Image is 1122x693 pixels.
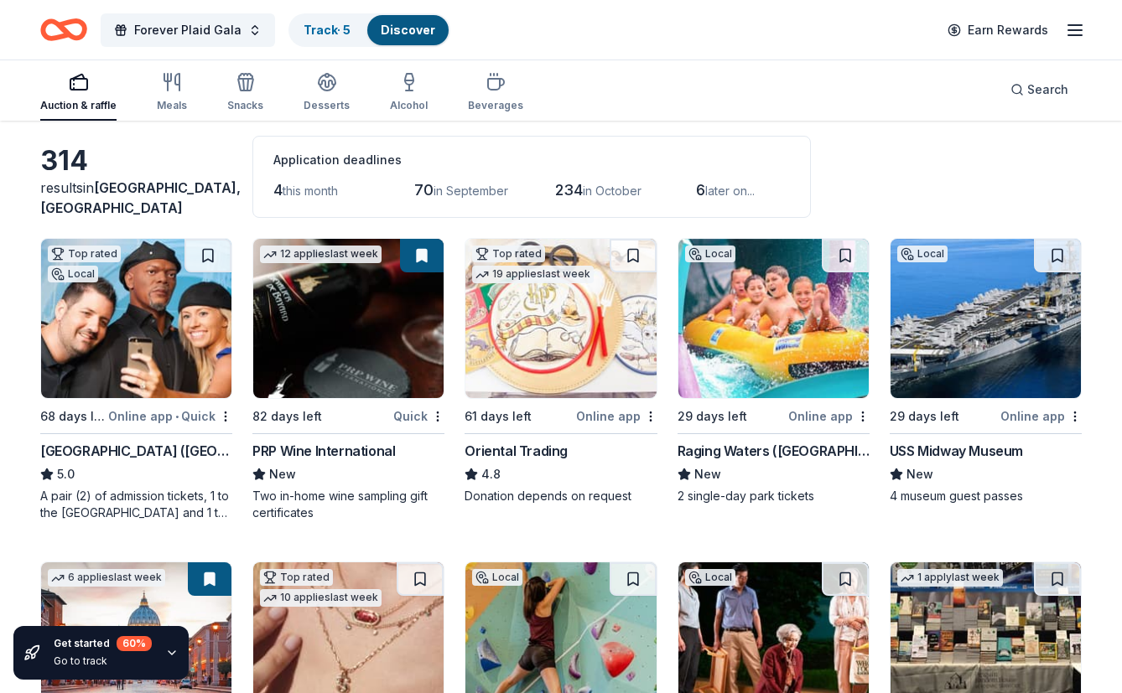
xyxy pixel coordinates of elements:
div: Local [48,266,98,282]
div: Go to track [54,654,152,668]
div: USS Midway Museum [890,441,1023,461]
div: Desserts [304,99,350,112]
a: Image for PRP Wine International12 applieslast week82 days leftQuickPRP Wine InternationalNewTwo ... [252,238,444,521]
a: Earn Rewards [938,15,1058,45]
div: results [40,178,232,218]
img: Image for Oriental Trading [465,239,656,398]
div: Oriental Trading [465,441,568,461]
span: in September [434,184,508,198]
span: [GEOGRAPHIC_DATA], [GEOGRAPHIC_DATA] [40,179,241,216]
span: in October [583,184,642,198]
span: Search [1027,80,1068,100]
img: Image for Hollywood Wax Museum (Hollywood) [41,239,231,398]
span: 4 [273,181,283,199]
button: Beverages [468,65,523,121]
img: Image for USS Midway Museum [891,239,1081,398]
button: Auction & raffle [40,65,117,121]
a: Discover [381,23,435,37]
div: 68 days left [40,406,105,427]
div: Alcohol [390,99,428,112]
div: Top rated [260,569,333,586]
div: Quick [393,406,444,427]
div: 4 museum guest passes [890,488,1082,504]
div: 12 applies last week [260,246,382,263]
span: New [694,464,721,484]
div: Top rated [472,246,545,262]
button: Forever Plaid Gala [101,13,275,47]
div: 6 applies last week [48,569,165,587]
div: Online app [576,406,657,427]
button: Alcohol [390,65,428,121]
div: 2 single-day park tickets [678,488,870,504]
div: PRP Wine International [252,441,395,461]
div: 1 apply last week [897,569,1003,587]
div: Auction & raffle [40,99,117,112]
div: 29 days left [890,406,959,427]
div: Donation depends on request [465,488,657,504]
a: Home [40,10,87,49]
div: Application deadlines [273,150,790,170]
button: Desserts [304,65,350,121]
div: Two in-home wine sampling gift certificates [252,488,444,521]
span: New [269,464,296,484]
div: Get started [54,636,152,651]
img: Image for PRP Wine International [253,239,444,398]
a: Image for USS Midway MuseumLocal29 days leftOnline appUSS Midway MuseumNew4 museum guest passes [890,238,1082,504]
button: Track· 5Discover [288,13,450,47]
div: 82 days left [252,406,322,427]
span: 234 [555,181,583,199]
span: New [906,464,933,484]
div: 19 applies last week [472,266,594,283]
img: Image for Raging Waters (Los Angeles) [678,239,869,398]
button: Search [997,73,1082,106]
span: 5.0 [57,464,75,484]
div: 314 [40,144,232,178]
div: Online app Quick [108,406,232,427]
button: Snacks [227,65,263,121]
span: later on... [705,184,755,198]
div: Beverages [468,99,523,112]
div: [GEOGRAPHIC_DATA] ([GEOGRAPHIC_DATA]) [40,441,232,461]
div: Online app [1000,406,1082,427]
div: A pair (2) of admission tickets, 1 to the [GEOGRAPHIC_DATA] and 1 to the [GEOGRAPHIC_DATA] [40,488,232,521]
div: Local [472,569,522,586]
div: Local [897,246,948,262]
div: 29 days left [678,406,747,427]
span: 70 [414,181,434,199]
div: Online app [788,406,870,427]
span: • [175,410,179,423]
a: Image for Oriental TradingTop rated19 applieslast week61 days leftOnline appOriental Trading4.8Do... [465,238,657,504]
span: 6 [696,181,705,199]
button: Meals [157,65,187,121]
span: this month [283,184,338,198]
a: Image for Raging Waters (Los Angeles)Local29 days leftOnline appRaging Waters ([GEOGRAPHIC_DATA])... [678,238,870,504]
span: 4.8 [481,464,501,484]
div: Raging Waters ([GEOGRAPHIC_DATA]) [678,441,870,461]
div: 10 applies last week [260,589,382,607]
div: Snacks [227,99,263,112]
div: Local [685,569,735,586]
a: Track· 5 [304,23,351,37]
span: in [40,179,241,216]
div: Meals [157,99,187,112]
span: Forever Plaid Gala [134,20,242,40]
div: 60 % [117,636,152,651]
div: 61 days left [465,406,532,427]
div: Top rated [48,246,121,262]
a: Image for Hollywood Wax Museum (Hollywood)Top ratedLocal68 days leftOnline app•Quick[GEOGRAPHIC_D... [40,238,232,521]
div: Local [685,246,735,262]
